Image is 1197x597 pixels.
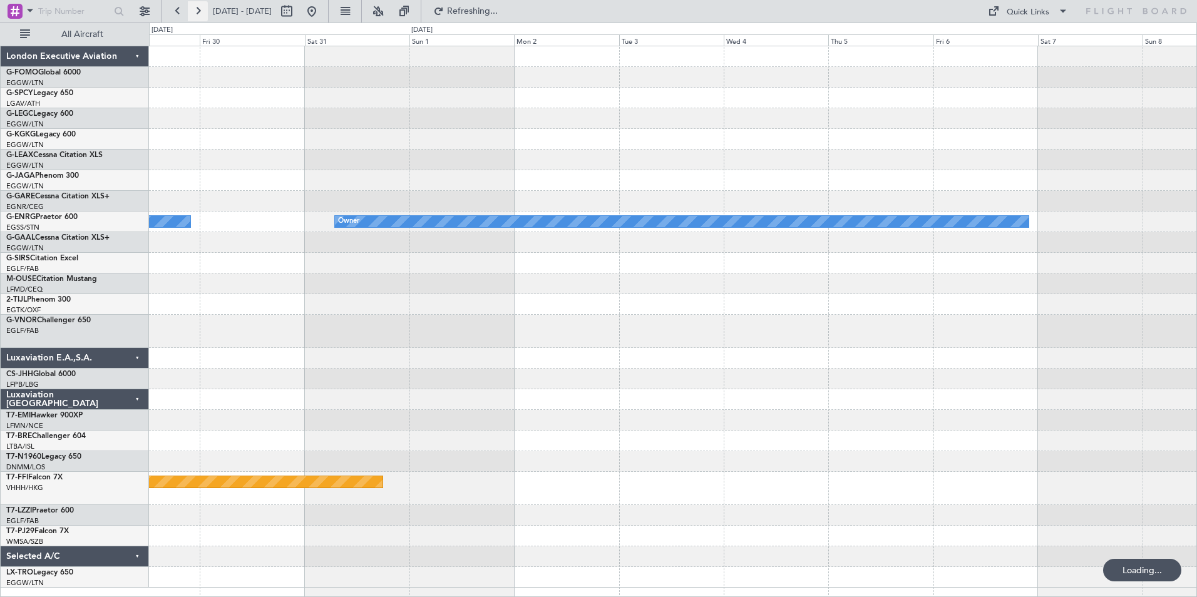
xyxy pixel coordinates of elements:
[6,296,27,304] span: 2-TIJL
[6,172,79,180] a: G-JAGAPhenom 300
[6,264,39,273] a: EGLF/FAB
[6,537,43,546] a: WMSA/SZB
[6,317,37,324] span: G-VNOR
[6,99,40,108] a: LGAV/ATH
[6,202,44,212] a: EGNR/CEG
[6,69,38,76] span: G-FOMO
[6,507,74,514] a: T7-LZZIPraetor 600
[409,34,514,46] div: Sun 1
[6,296,71,304] a: 2-TIJLPhenom 300
[213,6,272,17] span: [DATE] - [DATE]
[6,213,78,221] a: G-ENRGPraetor 600
[6,275,36,283] span: M-OUSE
[6,432,32,440] span: T7-BRE
[6,255,30,262] span: G-SIRS
[6,305,41,315] a: EGTK/OXF
[446,7,499,16] span: Refreshing...
[6,161,44,170] a: EGGW/LTN
[6,213,36,221] span: G-ENRG
[6,234,110,242] a: G-GAALCessna Citation XLS+
[338,212,359,231] div: Owner
[6,507,32,514] span: T7-LZZI
[6,578,44,588] a: EGGW/LTN
[6,140,44,150] a: EGGW/LTN
[428,1,503,21] button: Refreshing...
[6,275,97,283] a: M-OUSECitation Mustang
[6,131,36,138] span: G-KGKG
[6,483,43,492] a: VHHH/HKG
[6,193,35,200] span: G-GARE
[6,412,31,419] span: T7-EMI
[6,89,33,97] span: G-SPCY
[6,193,110,200] a: G-GARECessna Citation XLS+
[6,370,76,378] a: CS-JHHGlobal 6000
[6,234,35,242] span: G-GAAL
[6,569,33,576] span: LX-TRO
[6,432,86,440] a: T7-BREChallenger 604
[6,412,83,419] a: T7-EMIHawker 900XP
[152,25,173,36] div: [DATE]
[14,24,136,44] button: All Aircraft
[1007,6,1049,19] div: Quick Links
[6,181,44,191] a: EGGW/LTN
[514,34,619,46] div: Mon 2
[6,243,44,253] a: EGGW/LTN
[982,1,1074,21] button: Quick Links
[6,89,73,97] a: G-SPCYLegacy 650
[33,30,132,39] span: All Aircraft
[6,151,103,159] a: G-LEAXCessna Citation XLS
[6,131,76,138] a: G-KGKGLegacy 600
[38,2,110,21] input: Trip Number
[6,528,69,535] a: T7-PJ29Falcon 7X
[6,255,78,262] a: G-SIRSCitation Excel
[6,516,39,526] a: EGLF/FAB
[6,380,39,389] a: LFPB/LBG
[6,462,45,472] a: DNMM/LOS
[933,34,1038,46] div: Fri 6
[305,34,409,46] div: Sat 31
[6,326,39,335] a: EGLF/FAB
[6,569,73,576] a: LX-TROLegacy 650
[828,34,933,46] div: Thu 5
[1103,559,1181,581] div: Loading...
[6,223,39,232] a: EGSS/STN
[6,453,81,461] a: T7-N1960Legacy 650
[6,285,43,294] a: LFMD/CEQ
[200,34,304,46] div: Fri 30
[6,474,28,481] span: T7-FFI
[6,370,33,378] span: CS-JHH
[6,172,35,180] span: G-JAGA
[6,442,34,451] a: LTBA/ISL
[6,110,73,118] a: G-LEGCLegacy 600
[6,453,41,461] span: T7-N1960
[6,528,34,535] span: T7-PJ29
[6,474,63,481] a: T7-FFIFalcon 7X
[6,120,44,129] a: EGGW/LTN
[1038,34,1143,46] div: Sat 7
[724,34,828,46] div: Wed 4
[6,110,33,118] span: G-LEGC
[411,25,433,36] div: [DATE]
[619,34,724,46] div: Tue 3
[6,151,33,159] span: G-LEAX
[6,69,81,76] a: G-FOMOGlobal 6000
[6,78,44,88] a: EGGW/LTN
[6,421,43,431] a: LFMN/NCE
[6,317,91,324] a: G-VNORChallenger 650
